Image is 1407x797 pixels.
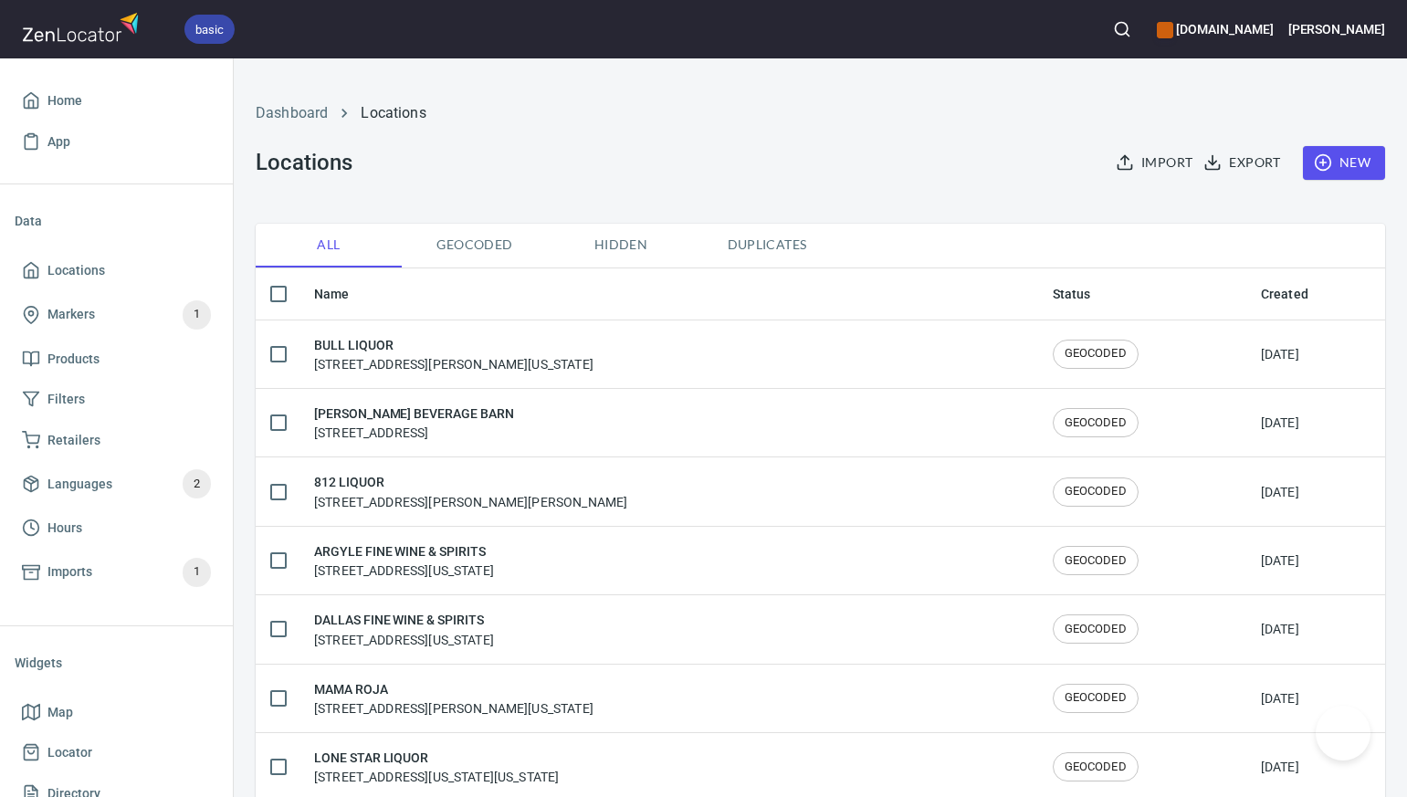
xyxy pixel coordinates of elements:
[47,259,105,282] span: Locations
[314,472,627,492] h6: 812 LIQUOR
[15,291,218,339] a: Markers1
[47,701,73,724] span: Map
[15,420,218,461] a: Retailers
[705,234,829,257] span: Duplicates
[184,20,235,39] span: basic
[183,561,211,582] span: 1
[1261,551,1299,570] div: [DATE]
[1303,146,1385,180] button: New
[256,102,1385,124] nav: breadcrumb
[314,679,593,699] h6: MAMA ROJA
[15,732,218,773] a: Locator
[47,388,85,411] span: Filters
[1119,152,1192,174] span: Import
[1200,146,1287,180] button: Export
[1207,152,1280,174] span: Export
[47,131,70,153] span: App
[47,473,112,496] span: Languages
[47,517,82,540] span: Hours
[1054,414,1138,432] span: GEOCODED
[15,641,218,685] li: Widgets
[184,15,235,44] div: basic
[1054,689,1138,707] span: GEOCODED
[314,610,494,630] h6: DALLAS FINE WINE & SPIRITS
[256,150,352,175] h3: Locations
[15,121,218,163] a: App
[15,339,218,380] a: Products
[314,748,559,786] div: [STREET_ADDRESS][US_STATE][US_STATE]
[1054,345,1138,362] span: GEOCODED
[15,692,218,733] a: Map
[361,104,425,121] a: Locations
[314,404,514,442] div: [STREET_ADDRESS]
[47,561,92,583] span: Imports
[256,104,328,121] a: Dashboard
[314,541,494,561] h6: ARGYLE FINE WINE & SPIRITS
[1288,9,1385,49] button: [PERSON_NAME]
[314,541,494,580] div: [STREET_ADDRESS][US_STATE]
[15,199,218,243] li: Data
[314,335,593,355] h6: BULL LIQUOR
[1318,152,1370,174] span: New
[1054,759,1138,776] span: GEOCODED
[314,610,494,648] div: [STREET_ADDRESS][US_STATE]
[15,80,218,121] a: Home
[183,474,211,495] span: 2
[1261,345,1299,363] div: [DATE]
[314,472,627,510] div: [STREET_ADDRESS][PERSON_NAME][PERSON_NAME]
[1054,483,1138,500] span: GEOCODED
[22,7,144,47] img: zenlocator
[1261,758,1299,776] div: [DATE]
[47,89,82,112] span: Home
[1054,621,1138,638] span: GEOCODED
[1157,22,1173,38] button: color-CE600E
[47,741,92,764] span: Locator
[47,429,100,452] span: Retailers
[47,348,100,371] span: Products
[15,250,218,291] a: Locations
[299,268,1038,320] th: Name
[1112,146,1200,180] button: Import
[314,335,593,373] div: [STREET_ADDRESS][PERSON_NAME][US_STATE]
[47,303,95,326] span: Markers
[1261,620,1299,638] div: [DATE]
[314,748,559,768] h6: LONE STAR LIQUOR
[314,404,514,424] h6: [PERSON_NAME] BEVERAGE BARN
[1157,19,1273,39] h6: [DOMAIN_NAME]
[1246,268,1385,320] th: Created
[15,460,218,508] a: Languages2
[559,234,683,257] span: Hidden
[15,379,218,420] a: Filters
[1054,552,1138,570] span: GEOCODED
[1038,268,1246,320] th: Status
[267,234,391,257] span: All
[15,508,218,549] a: Hours
[413,234,537,257] span: Geocoded
[183,304,211,325] span: 1
[314,679,593,718] div: [STREET_ADDRESS][PERSON_NAME][US_STATE]
[1261,689,1299,708] div: [DATE]
[1102,9,1142,49] button: Search
[1261,414,1299,432] div: [DATE]
[15,549,218,596] a: Imports1
[1316,706,1370,760] iframe: Help Scout Beacon - Open
[1261,483,1299,501] div: [DATE]
[1288,19,1385,39] h6: [PERSON_NAME]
